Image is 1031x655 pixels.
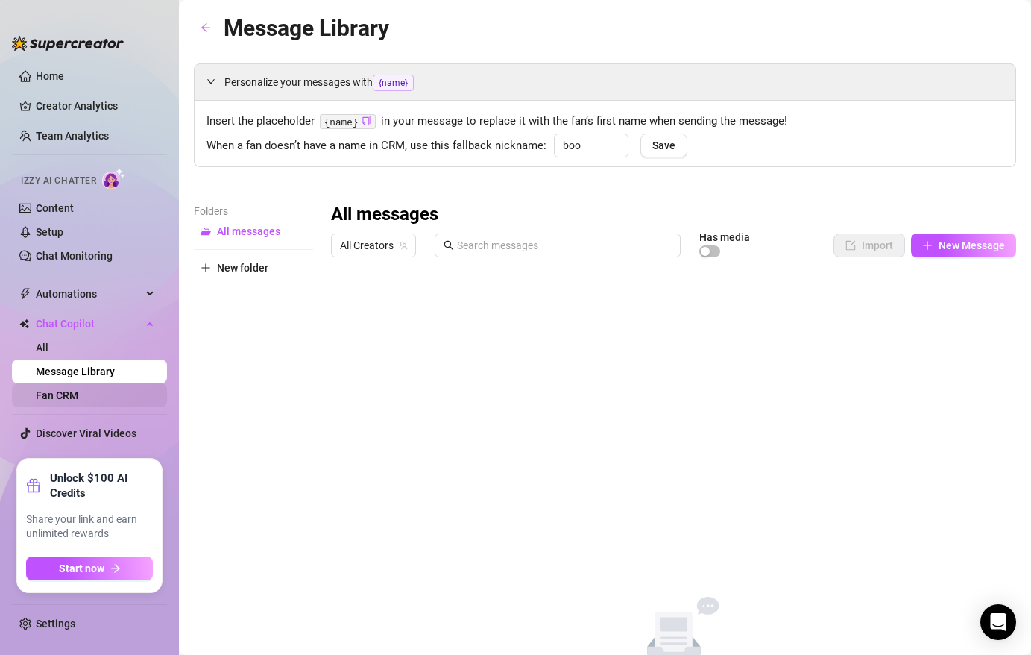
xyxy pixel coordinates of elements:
article: Folders [194,203,313,219]
span: New folder [217,262,268,274]
span: copy [362,116,371,125]
strong: Unlock $100 AI Credits [50,471,153,501]
h3: All messages [331,203,438,227]
a: All [36,342,48,354]
span: All Creators [340,234,407,257]
span: Save [652,140,675,151]
a: Home [36,70,64,82]
span: Chat Copilot [36,312,142,336]
a: Discover Viral Videos [36,427,136,439]
a: Chat Monitoring [36,250,113,262]
img: Chat Copilot [19,319,29,329]
span: Izzy AI Chatter [21,174,96,188]
input: Search messages [457,237,672,254]
span: arrow-left [201,22,211,33]
button: Click to Copy [362,116,371,127]
span: Insert the placeholder in your message to replace it with the fan’s first name when sending the m... [206,113,1003,131]
span: Automations [36,282,142,306]
button: Start nowarrow-right [26,557,153,580]
span: team [399,241,408,250]
span: expanded [206,77,215,86]
span: plus [201,263,211,273]
article: Has media [699,233,750,242]
button: New folder [194,256,313,280]
img: logo-BBDzfeDw.svg [12,36,124,51]
span: {name} [373,75,414,91]
code: {name} [320,114,376,130]
span: All messages [217,225,280,237]
div: Personalize your messages with{name} [195,64,1015,100]
button: Save [640,134,687,157]
a: Settings [36,618,75,630]
button: Import [833,234,905,257]
span: plus [922,240,933,251]
article: Message Library [224,10,389,46]
span: folder-open [201,226,211,236]
span: New Message [939,239,1005,251]
span: thunderbolt [19,288,31,300]
span: When a fan doesn’t have a name in CRM, use this fallback nickname: [206,137,546,155]
span: Share your link and earn unlimited rewards [26,513,153,542]
span: gift [26,478,41,493]
a: Fan CRM [36,389,78,401]
a: Creator Analytics [36,94,155,118]
span: arrow-right [110,563,121,574]
a: Team Analytics [36,130,109,142]
a: Setup [36,226,63,238]
div: Open Intercom Messenger [980,604,1016,640]
span: Personalize your messages with [224,74,1003,91]
span: Start now [59,562,104,574]
button: New Message [911,234,1016,257]
img: AI Chatter [102,168,125,189]
a: Message Library [36,366,115,377]
a: Content [36,202,74,214]
span: search [444,240,454,251]
button: All messages [194,219,313,243]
